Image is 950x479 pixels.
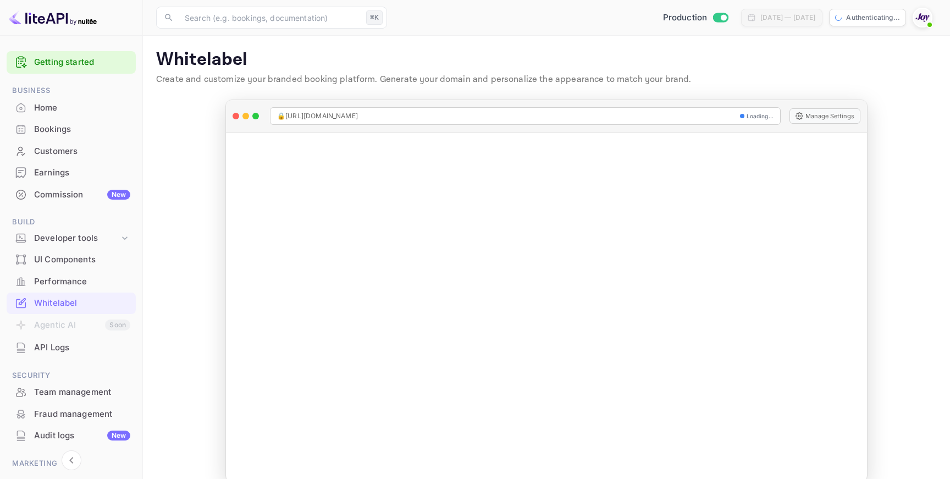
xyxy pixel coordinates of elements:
a: Bookings [7,119,136,139]
a: Fraud management [7,404,136,424]
div: Getting started [7,51,136,74]
div: Customers [34,145,130,158]
div: Team management [7,382,136,403]
div: API Logs [7,337,136,359]
a: Customers [7,141,136,161]
span: Marketing [7,458,136,470]
div: Performance [34,276,130,288]
div: New [107,431,130,441]
div: [DATE] — [DATE] [760,13,815,23]
a: Audit logsNew [7,425,136,445]
input: Search (e.g. bookings, documentation) [178,7,362,29]
div: Earnings [7,162,136,184]
div: UI Components [34,254,130,266]
div: Bookings [34,123,130,136]
div: ⌘K [366,10,383,25]
div: Commission [34,189,130,201]
div: Performance [7,271,136,293]
div: Home [7,97,136,119]
a: Getting started [34,56,130,69]
p: Create and customize your branded booking platform. Generate your domain and personalize the appe... [156,73,937,86]
div: Customers [7,141,136,162]
div: Whitelabel [7,293,136,314]
a: Home [7,97,136,118]
span: Production [663,12,708,24]
div: Fraud management [34,408,130,421]
div: Audit logsNew [7,425,136,447]
div: Bookings [7,119,136,140]
div: Whitelabel [34,297,130,310]
a: Performance [7,271,136,291]
span: 🔒 [URL][DOMAIN_NAME] [277,111,358,121]
img: LiteAPI logo [9,9,97,26]
button: Manage Settings [789,108,860,124]
div: Developer tools [34,232,119,245]
div: UI Components [7,249,136,271]
p: Whitelabel [156,49,937,71]
div: CommissionNew [7,184,136,206]
div: API Logs [34,342,130,354]
div: Switch to Sandbox mode [659,12,733,24]
span: Loading... [747,112,774,120]
div: Audit logs [34,430,130,442]
p: Authenticating... [846,13,900,23]
img: With Joy [914,9,931,26]
span: Business [7,85,136,97]
a: Whitelabel [7,293,136,313]
span: Security [7,370,136,382]
div: Home [34,102,130,114]
a: CommissionNew [7,184,136,205]
div: Fraud management [7,404,136,425]
div: New [107,190,130,200]
span: Build [7,216,136,228]
div: Earnings [34,167,130,179]
button: Collapse navigation [62,450,81,470]
div: Team management [34,386,130,399]
div: Developer tools [7,229,136,248]
a: UI Components [7,249,136,269]
a: Earnings [7,162,136,183]
a: Team management [7,382,136,402]
a: API Logs [7,337,136,357]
